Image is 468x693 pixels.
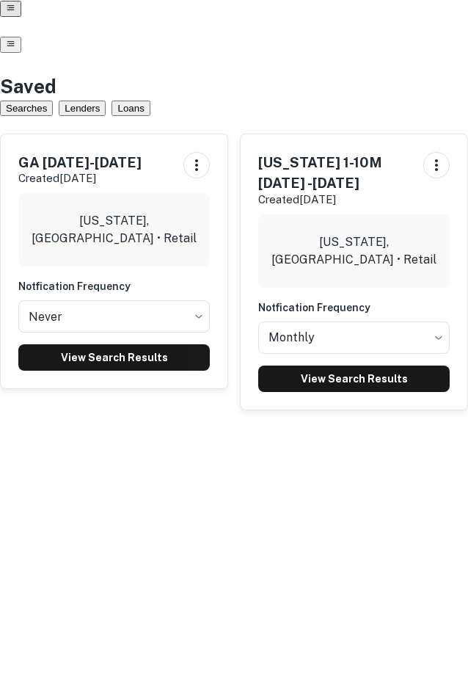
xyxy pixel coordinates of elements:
a: View Search Results [258,366,450,392]
button: Lenders [59,101,106,116]
button: Loans [111,101,150,116]
div: Without label [18,296,210,337]
p: [US_STATE], [GEOGRAPHIC_DATA] • Retail [30,212,198,247]
h5: GA [DATE]-[DATE] [18,152,142,173]
p: [US_STATE], [GEOGRAPHIC_DATA] • Retail [270,233,438,269]
h6: Notfication Frequency [258,300,450,316]
a: View Search Results [18,344,210,371]
h5: [US_STATE] 1-10M [DATE] -[DATE] [258,152,412,194]
p: Created [DATE] [258,191,412,208]
div: Without label [258,317,450,358]
h6: Notfication Frequency [18,278,210,294]
p: Created [DATE] [18,170,142,187]
iframe: Chat Widget [395,576,468,646]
